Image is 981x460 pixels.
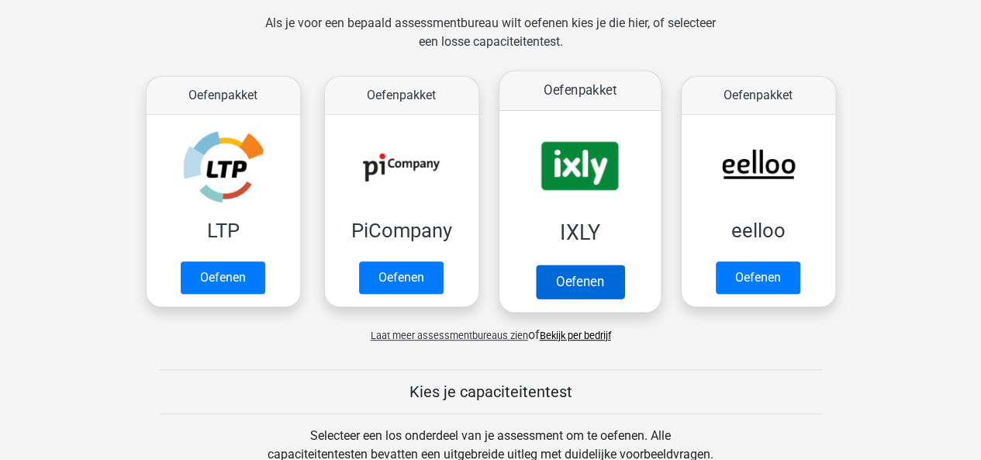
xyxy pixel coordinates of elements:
div: of [134,313,848,344]
a: Bekijk per bedrijf [540,330,611,341]
a: Oefenen [181,261,265,294]
a: Oefenen [359,261,444,294]
a: Oefenen [535,265,623,299]
h5: Kies je capaciteitentest [160,382,822,401]
span: Laat meer assessmentbureaus zien [371,330,528,341]
a: Oefenen [716,261,800,294]
div: Als je voor een bepaald assessmentbureau wilt oefenen kies je die hier, of selecteer een losse ca... [253,14,728,70]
